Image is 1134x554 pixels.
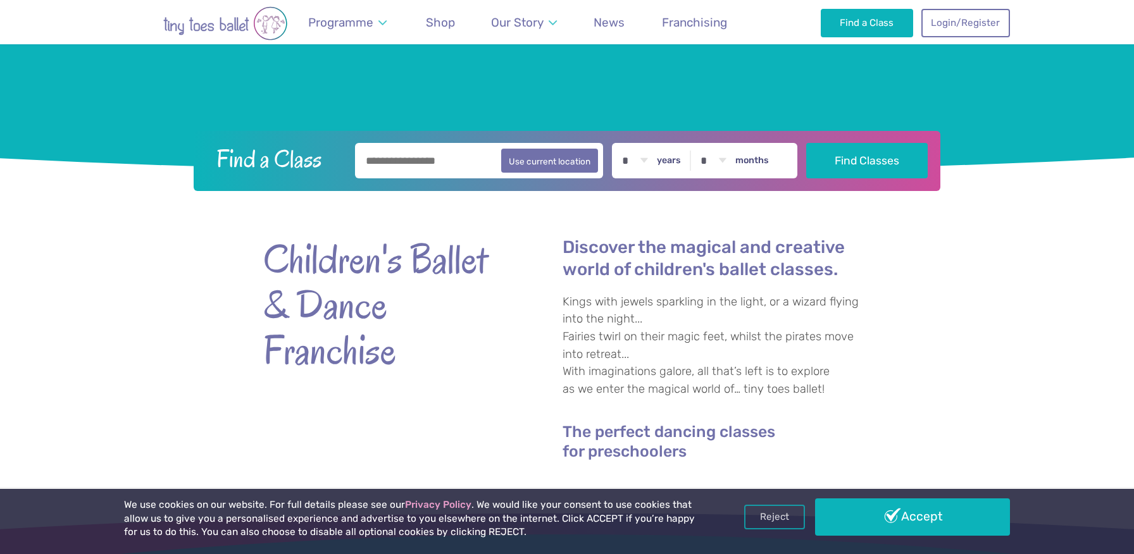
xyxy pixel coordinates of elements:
label: months [735,155,769,166]
p: We use cookies on our website. For full details please see our . We would like your consent to us... [124,498,700,539]
button: Find Classes [806,143,928,178]
h4: The perfect dancing classes [563,422,871,461]
img: tiny toes ballet [124,6,327,40]
a: Shop [420,8,461,37]
h2: Find a Class [206,143,347,175]
h2: Discover the magical and creative world of children's ballet classes. [563,237,871,280]
a: Programme [302,8,392,37]
a: Privacy Policy [405,499,471,510]
label: years [657,155,681,166]
span: News [594,15,625,30]
a: Franchising [656,8,733,37]
a: Find a Class [821,9,914,37]
a: for preschoolers [563,444,687,461]
span: Franchising [662,15,727,30]
span: Shop [426,15,455,30]
a: News [588,8,631,37]
a: Login/Register [921,9,1010,37]
a: Reject [744,505,805,529]
strong: Children's Ballet & Dance Franchise [263,237,491,373]
p: Kings with jewels sparkling in the light, or a wizard flying into the night... Fairies twirl on t... [563,293,871,398]
span: Programme [308,15,373,30]
a: Accept [815,498,1010,535]
a: Our Story [485,8,563,37]
span: Our Story [491,15,544,30]
button: Use current location [501,149,598,173]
